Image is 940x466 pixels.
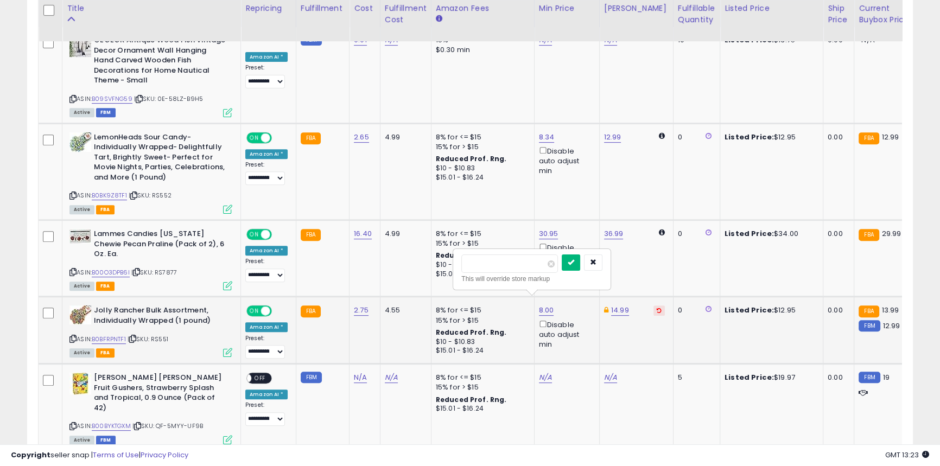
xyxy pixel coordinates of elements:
[611,305,629,316] a: 14.99
[436,346,526,355] div: $15.01 - $16.24
[141,450,188,460] a: Privacy Policy
[301,3,345,14] div: Fulfillment
[882,132,899,142] span: 12.99
[92,191,127,200] a: B0BK9Z8TF1
[725,305,815,315] div: $12.95
[604,307,608,314] i: This overrides the store level Dynamic Max Price for this listing
[96,205,115,214] span: FBA
[245,322,288,332] div: Amazon AI *
[96,108,116,117] span: FBM
[245,64,288,88] div: Preset:
[678,132,712,142] div: 0
[436,239,526,248] div: 15% for > $15
[859,132,879,144] small: FBA
[436,382,526,392] div: 15% for > $15
[436,142,526,152] div: 15% for > $15
[69,305,232,356] div: ASIN:
[245,161,288,186] div: Preset:
[245,401,288,426] div: Preset:
[678,3,715,25] div: Fulfillable Quantity
[11,450,50,460] strong: Copyright
[96,282,115,291] span: FBA
[436,395,507,404] b: Reduced Prof. Rng.
[67,3,236,14] div: Title
[354,132,369,143] a: 2.65
[828,3,849,25] div: Ship Price
[436,270,526,279] div: $15.01 - $16.24
[436,173,526,182] div: $15.01 - $16.24
[270,307,288,316] span: OFF
[245,149,288,159] div: Amazon AI *
[301,305,321,317] small: FBA
[436,305,526,315] div: 8% for <= $15
[270,230,288,239] span: OFF
[251,374,269,383] span: OFF
[69,205,94,214] span: All listings currently available for purchase on Amazon
[883,321,900,331] span: 12.99
[539,145,591,176] div: Disable auto adjust min
[69,282,94,291] span: All listings currently available for purchase on Amazon
[828,373,846,382] div: 0.00
[828,229,846,239] div: 0.00
[436,164,526,173] div: $10 - $10.83
[245,52,288,62] div: Amazon AI *
[659,132,665,139] i: Calculated using Dynamic Max Price.
[828,132,846,142] div: 0.00
[604,228,624,239] a: 36.99
[129,191,172,200] span: | SKU: RS552
[94,229,226,262] b: Lammes Candies [US_STATE] Chewie Pecan Praline (Pack of 2), 6 Oz. Ea.
[725,132,815,142] div: $12.95
[96,348,115,358] span: FBA
[436,251,507,260] b: Reduced Prof. Rng.
[94,35,226,88] b: OECECR Antique Wood Fish Vintage Decor Ornament Wall Hanging Hand Carved Wooden Fish Decorations ...
[270,133,288,142] span: OFF
[725,373,815,382] div: $19.97
[385,305,423,315] div: 4.55
[725,305,774,315] b: Listed Price:
[859,320,880,331] small: FBM
[436,260,526,270] div: $10 - $10.83
[92,268,130,277] a: B00O3DPB6I
[245,335,288,359] div: Preset:
[354,372,367,383] a: N/A
[132,422,203,430] span: | SKU: QF-5MYY-UF9B
[539,372,552,383] a: N/A
[69,132,91,152] img: 61qaBfGt8cL._SL40_.jpg
[436,373,526,382] div: 8% for <= $15
[436,404,526,413] div: $15.01 - $16.24
[725,132,774,142] b: Listed Price:
[859,372,880,383] small: FBM
[92,94,132,104] a: B09SVFNG59
[92,422,131,431] a: B00BYKTGXM
[11,450,188,461] div: seller snap | |
[134,94,203,103] span: | SKU: 0E-58LZ-B9H5
[69,373,91,394] img: 51HRQVL3DRL._SL40_.jpg
[725,372,774,382] b: Listed Price:
[128,335,168,343] span: | SKU: RS551
[539,228,558,239] a: 30.95
[301,132,321,144] small: FBA
[883,372,890,382] span: 19
[69,229,232,289] div: ASIN:
[93,450,139,460] a: Terms of Use
[245,390,288,399] div: Amazon AI *
[245,258,288,282] div: Preset:
[69,35,91,57] img: 619QlqaiigS._SL40_.jpg
[859,229,879,241] small: FBA
[678,229,712,239] div: 0
[882,305,899,315] span: 13.99
[828,305,846,315] div: 0.00
[354,305,369,316] a: 2.75
[354,3,376,14] div: Cost
[678,373,712,382] div: 5
[436,229,526,239] div: 8% for <= $15
[725,229,815,239] div: $34.00
[94,373,226,416] b: [PERSON_NAME] [PERSON_NAME] Fruit Gushers, Strawberry Splash and Tropical, 0.9 Ounce (Pack of 42)
[92,335,126,344] a: B0BFRPNTF1
[385,132,423,142] div: 4.99
[436,3,530,14] div: Amazon Fees
[461,273,602,284] div: This will override store markup
[678,305,712,315] div: 0
[725,228,774,239] b: Listed Price:
[301,372,322,383] small: FBM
